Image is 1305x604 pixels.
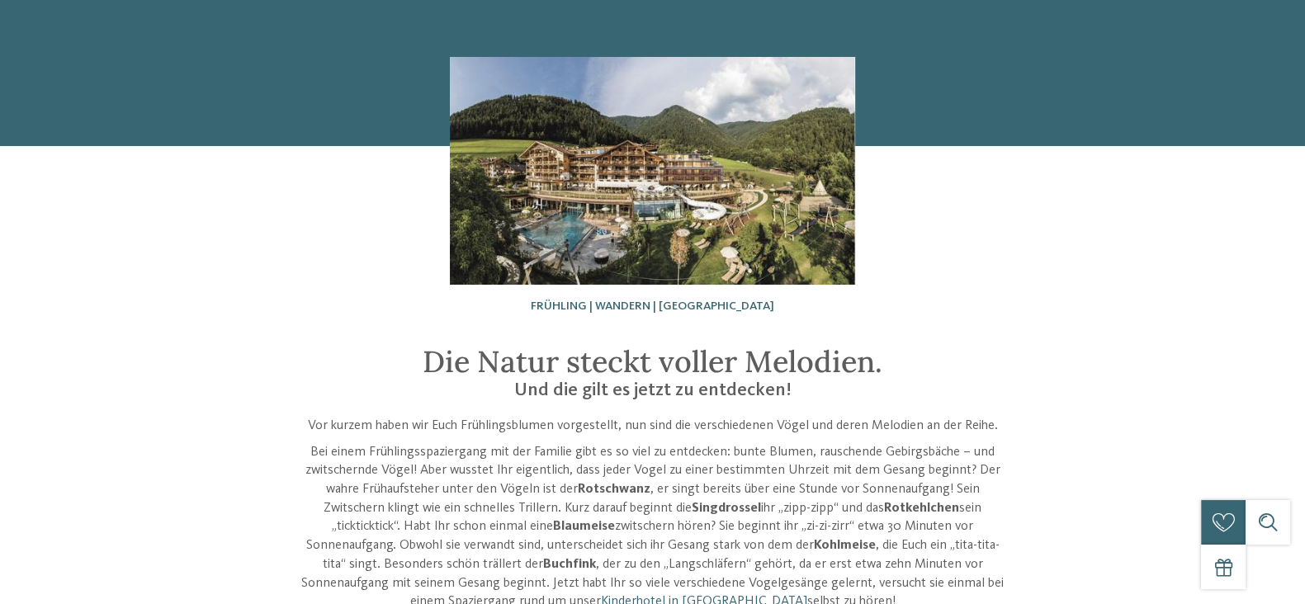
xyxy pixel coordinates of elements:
strong: Kohlmeise [813,539,875,552]
strong: Buchfink [542,558,595,571]
strong: Rotschwanz [577,483,650,496]
strong: Singdrossel [692,502,761,515]
p: Vor kurzem haben wir Euch Frühlingsblumen vorgestellt, nun sind die verschiedenen Vögel und deren... [300,417,1006,436]
span: Die Natur steckt voller Melodien. [423,342,882,380]
span: Frühling | Wandern | [GEOGRAPHIC_DATA] [531,300,774,312]
span: Und die gilt es jetzt zu entdecken! [513,381,791,399]
img: Vogelgezwitscher [450,57,855,285]
strong: Blaumeise [553,520,615,533]
strong: Rotkehlchen [884,502,959,515]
